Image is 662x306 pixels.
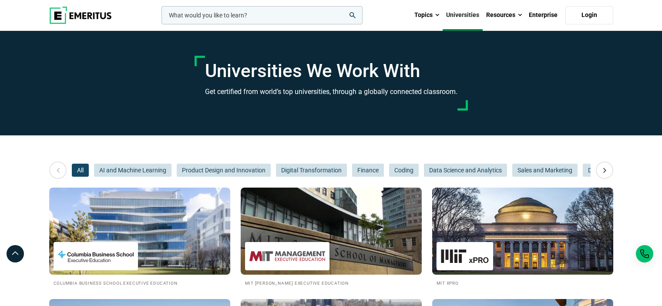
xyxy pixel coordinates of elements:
img: Universities We Work With [49,188,230,275]
h2: MIT [PERSON_NAME] Executive Education [245,279,417,286]
button: Product Design and Innovation [177,164,271,177]
h2: Columbia Business School Executive Education [54,279,226,286]
a: Universities We Work With MIT Sloan Executive Education MIT [PERSON_NAME] Executive Education [241,188,422,286]
button: Digital Transformation [276,164,347,177]
input: woocommerce-product-search-field-0 [161,6,363,24]
a: Universities We Work With Columbia Business School Executive Education Columbia Business School E... [49,188,230,286]
button: AI and Machine Learning [94,164,171,177]
h1: Universities We Work With [205,60,457,82]
a: Login [565,6,613,24]
img: Columbia Business School Executive Education [58,246,134,266]
button: Coding [389,164,419,177]
button: All [72,164,89,177]
img: Universities We Work With [241,188,422,275]
img: Universities We Work With [432,188,613,275]
img: MIT Sloan Executive Education [249,246,325,266]
button: Finance [352,164,384,177]
button: Digital Marketing [583,164,639,177]
a: Universities We Work With MIT xPRO MIT xPRO [432,188,613,286]
button: Data Science and Analytics [424,164,507,177]
h2: MIT xPRO [437,279,609,286]
img: MIT xPRO [441,246,489,266]
h3: Get certified from world’s top universities, through a globally connected classroom. [205,86,457,98]
button: Sales and Marketing [512,164,578,177]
